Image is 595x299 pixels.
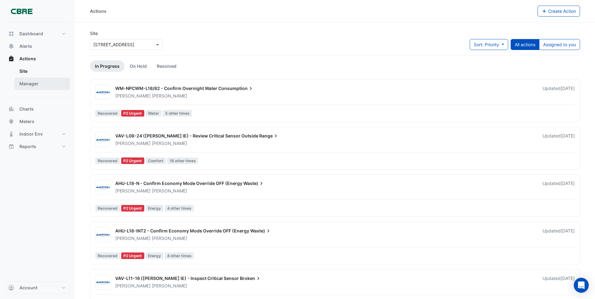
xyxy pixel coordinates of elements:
app-icon: Dashboard [8,31,14,37]
span: Energy [146,252,163,259]
span: 4 other times [165,252,194,259]
button: Dashboard [5,27,70,40]
span: Mon 01-Sep-2025 13:22 AEST [561,133,575,138]
span: Range [259,133,279,139]
app-icon: Meters [8,118,14,125]
span: [PERSON_NAME] [115,141,151,146]
img: Alerton [96,89,110,96]
img: Alerton [96,232,110,238]
span: Recovered [95,252,120,259]
button: Sort: Priority [470,39,508,50]
app-icon: Indoor Env [8,131,14,137]
a: Site [14,65,70,77]
span: [PERSON_NAME] [115,236,151,241]
span: [PERSON_NAME] [115,93,151,98]
div: Updated [543,133,575,147]
span: Dashboard [19,31,43,37]
span: Account [19,285,37,291]
a: Resolved [152,60,181,72]
a: On Hold [125,60,152,72]
button: Reports [5,140,70,153]
div: Actions [5,65,70,92]
img: Alerton [96,279,110,286]
img: Company Logo [7,5,36,17]
div: Updated [543,180,575,194]
span: [PERSON_NAME] [115,188,151,193]
span: Indoor Env [19,131,43,137]
span: Fri 05-Sep-2025 12:09 AEST [561,86,575,91]
button: Charts [5,103,70,115]
div: Updated [543,228,575,242]
div: P2 Urgent [121,205,145,212]
span: [PERSON_NAME] [152,235,187,242]
img: Alerton [96,137,110,143]
span: Waste) [243,180,265,187]
button: Assigned to you [539,39,580,50]
button: All actions [511,39,539,50]
span: Sort: Priority [474,42,499,47]
span: VAV-L11-16 ([PERSON_NAME] IE) - Inspect Critical Sensor [115,276,239,281]
span: Create Action [548,8,576,14]
span: Recovered [95,157,120,164]
span: AHU-L18-INT2 - Confirm Economy Mode Override OFF (Energy [115,228,249,233]
span: Fri 29-Aug-2025 12:34 AEST [561,228,575,233]
span: Charts [19,106,34,112]
span: [PERSON_NAME] [152,283,187,289]
span: Alerts [19,43,32,49]
span: Meters [19,118,34,125]
span: 5 other times [163,110,192,117]
span: Comfort [146,157,166,164]
span: Recovered [95,110,120,117]
div: Updated [543,275,575,289]
span: 18 other times [167,157,198,164]
span: AHU-L18-N - Confirm Economy Mode Override OFF (Energy [115,181,242,186]
span: Fri 29-Aug-2025 12:34 AEST [561,181,575,186]
button: Alerts [5,40,70,52]
a: In Progress [90,60,125,72]
button: Actions [5,52,70,65]
span: Water [146,110,161,117]
div: Actions [90,8,107,14]
button: Meters [5,115,70,128]
span: [PERSON_NAME] [152,93,187,99]
span: Reports [19,143,36,150]
div: P2 Urgent [121,157,145,164]
span: [PERSON_NAME] [152,140,187,147]
span: WM-NPCWM-L18/82 - Confirm Overnight Water [115,86,217,91]
span: Fri 25-Jul-2025 09:47 AEST [561,276,575,281]
button: Create Action [538,6,580,17]
app-icon: Reports [8,143,14,150]
app-icon: Charts [8,106,14,112]
span: Recovered [95,205,120,212]
div: P2 Urgent [121,252,145,259]
app-icon: Alerts [8,43,14,49]
span: Consumption [218,85,254,92]
span: Actions [19,56,36,62]
span: VAV-L08-24 ([PERSON_NAME] IE) - Review Critical Sensor Outside [115,133,258,138]
a: Manager [14,77,70,90]
span: Broken [240,275,261,282]
label: Site [90,30,98,37]
button: Indoor Env [5,128,70,140]
span: 4 other times [165,205,194,212]
img: Alerton [96,184,110,191]
button: Account [5,282,70,294]
span: Waste) [250,228,271,234]
div: P2 Urgent [121,110,145,117]
span: [PERSON_NAME] [152,188,187,194]
span: Energy [146,205,163,212]
app-icon: Actions [8,56,14,62]
div: Updated [543,85,575,99]
div: Open Intercom Messenger [574,278,589,293]
span: [PERSON_NAME] [115,283,151,288]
